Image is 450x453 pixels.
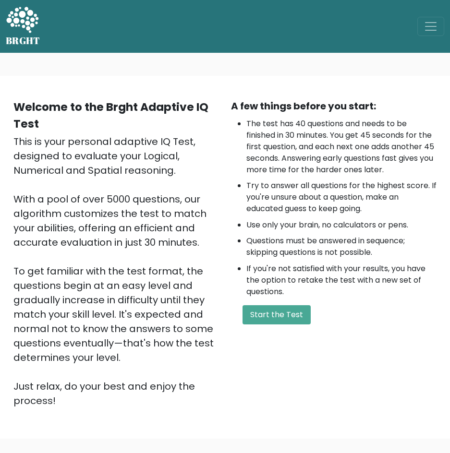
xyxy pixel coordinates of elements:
[246,235,437,258] li: Questions must be answered in sequence; skipping questions is not possible.
[6,35,40,47] h5: BRGHT
[246,263,437,298] li: If you're not satisfied with your results, you have the option to retake the test with a new set ...
[6,4,40,49] a: BRGHT
[246,180,437,215] li: Try to answer all questions for the highest score. If you're unsure about a question, make an edu...
[13,99,208,131] b: Welcome to the Brght Adaptive IQ Test
[243,305,311,324] button: Start the Test
[246,219,437,231] li: Use only your brain, no calculators or pens.
[231,99,437,113] div: A few things before you start:
[13,134,219,408] div: This is your personal adaptive IQ Test, designed to evaluate your Logical, Numerical and Spatial ...
[246,118,437,176] li: The test has 40 questions and needs to be finished in 30 minutes. You get 45 seconds for the firs...
[417,17,444,36] button: Toggle navigation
